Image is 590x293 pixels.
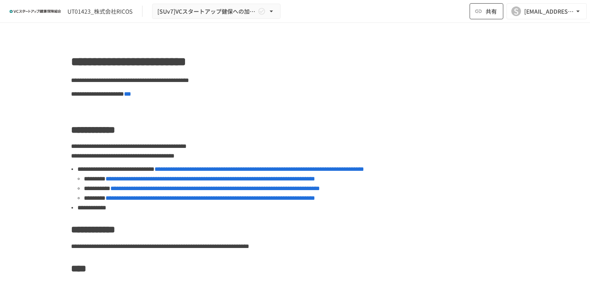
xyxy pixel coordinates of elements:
div: UT01423_株式会社RICOS [67,7,132,16]
span: 共有 [486,7,497,16]
div: [EMAIL_ADDRESS][DOMAIN_NAME] [524,6,574,16]
button: 共有 [470,3,503,19]
button: S[EMAIL_ADDRESS][DOMAIN_NAME] [507,3,587,19]
img: ZDfHsVrhrXUoWEWGWYf8C4Fv4dEjYTEDCNvmL73B7ox [10,5,61,18]
div: S [511,6,521,16]
button: [SUv7]VCスタートアップ健保への加入申請手続き [152,4,281,19]
span: [SUv7]VCスタートアップ健保への加入申請手続き [157,6,256,16]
